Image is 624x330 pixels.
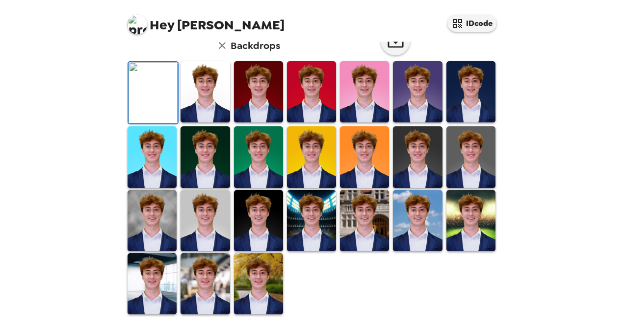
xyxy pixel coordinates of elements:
h6: Backdrops [231,38,280,53]
span: Hey [150,16,174,34]
span: [PERSON_NAME] [128,10,285,32]
button: IDcode [447,15,496,32]
img: profile pic [128,15,147,34]
img: Original [129,62,178,123]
